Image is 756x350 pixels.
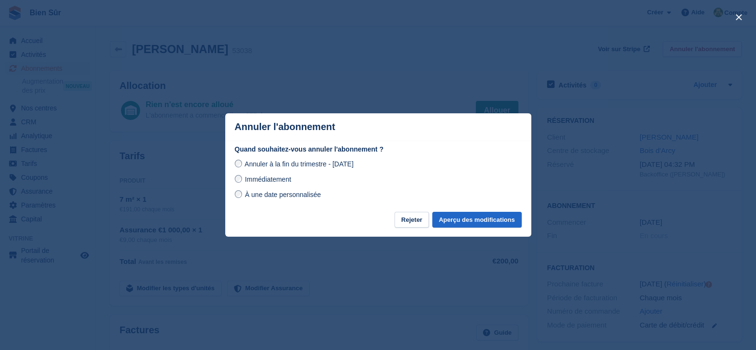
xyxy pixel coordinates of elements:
button: close [731,10,746,25]
label: Quand souhaitez-vous annuler l'abonnement ? [235,144,522,154]
input: À une date personnalisée [235,190,242,198]
button: Rejeter [394,212,429,228]
input: Annuler à la fin du trimestre - [DATE] [235,160,242,167]
span: À une date personnalisée [245,191,321,198]
p: Annuler l'abonnement [235,121,335,132]
input: Immédiatement [235,175,242,183]
span: Annuler à la fin du trimestre - [DATE] [245,160,354,168]
button: Aperçu des modifications [432,212,522,228]
span: Immédiatement [245,175,291,183]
